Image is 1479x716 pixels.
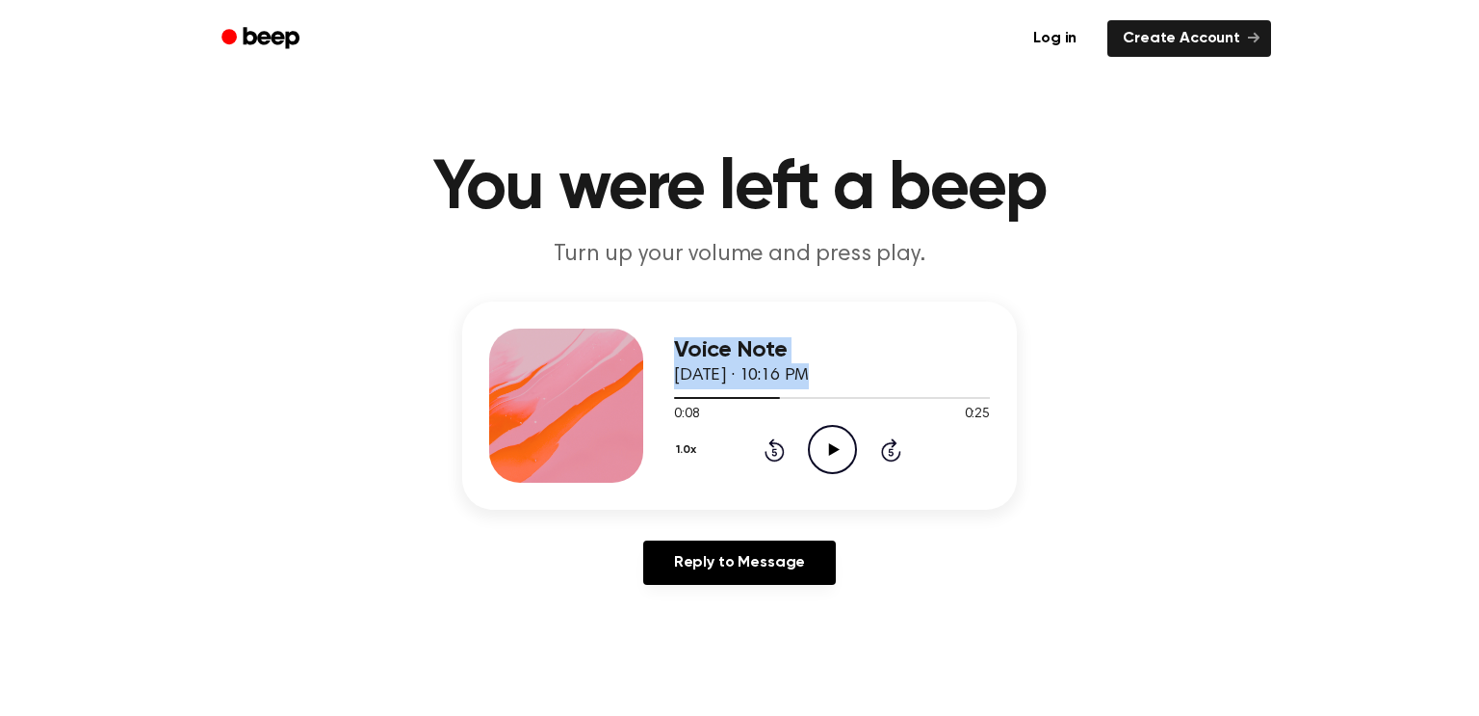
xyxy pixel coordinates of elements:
a: Log in [1014,16,1096,61]
span: 0:25 [965,405,990,425]
a: Reply to Message [643,541,836,585]
a: Create Account [1107,20,1271,57]
span: 0:08 [674,405,699,425]
p: Turn up your volume and press play. [370,239,1109,271]
h3: Voice Note [674,337,990,363]
span: [DATE] · 10:16 PM [674,367,809,385]
button: 1.0x [674,434,703,466]
h1: You were left a beep [246,154,1232,224]
a: Beep [208,20,317,58]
